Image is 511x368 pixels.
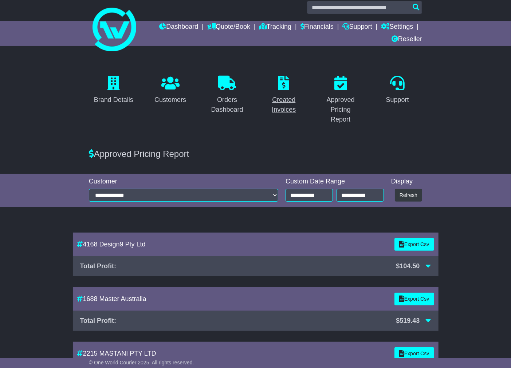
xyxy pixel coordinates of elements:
span: 4168 [83,241,98,248]
a: Created Invoices [259,73,309,117]
div: Brand Details [94,95,133,105]
a: Settings [381,21,413,33]
td: Total Profit: [77,313,393,329]
a: Approved Pricing Report [316,73,365,127]
a: Tracking [259,21,291,33]
td: $ [393,313,422,329]
a: Reseller [392,33,422,46]
span: MASTANI PTY LTD [99,350,156,357]
a: Export Csv [394,238,434,251]
div: Support [386,95,409,105]
span: Design9 Pty Ltd [99,241,146,248]
a: Export Csv [394,347,434,360]
div: Created Invoices [264,95,304,115]
span: 519.43 [400,317,420,324]
a: Financials [300,21,334,33]
div: Total Profit: $519.43 [73,311,439,331]
div: Total Profit: $104.50 [73,256,439,276]
a: Support [343,21,372,33]
div: Customers [154,95,186,105]
a: Brand Details [89,73,138,107]
div: Custom Date Range [286,178,384,186]
span: 104.50 [400,262,420,270]
div: Customer [89,178,278,186]
span: Master Australia [99,295,146,302]
a: Customers [150,73,191,107]
div: Display [391,178,422,186]
td: Total Profit: [77,258,393,274]
a: Export Csv [394,293,434,305]
a: Dashboard [159,21,198,33]
span: 1688 [83,295,98,302]
div: Orders Dashboard [207,95,247,115]
span: 2215 [83,350,98,357]
div: Approved Pricing Report [321,95,361,124]
span: © One World Courier 2025. All rights reserved. [89,360,194,365]
button: Refresh [395,189,422,202]
td: $ [393,258,422,274]
a: Support [381,73,414,107]
a: Orders Dashboard [203,73,252,117]
div: Approved Pricing Report [85,149,426,159]
a: Quote/Book [207,21,250,33]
